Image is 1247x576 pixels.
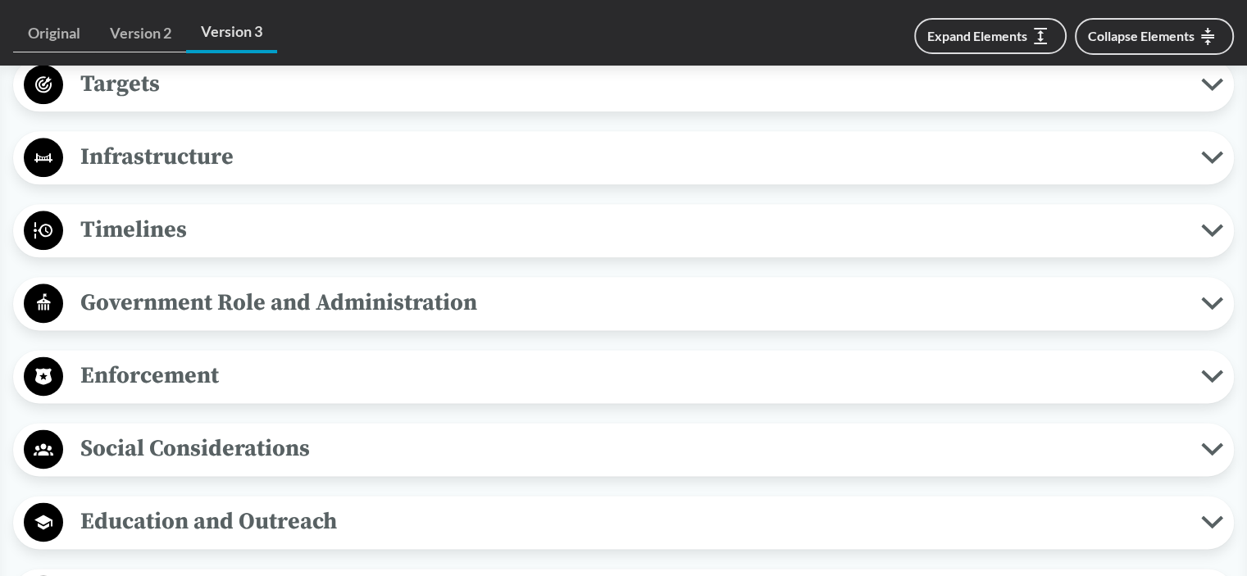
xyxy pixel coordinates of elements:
[63,284,1201,321] span: Government Role and Administration
[63,357,1201,394] span: Enforcement
[19,283,1228,324] button: Government Role and Administration
[19,137,1228,179] button: Infrastructure
[19,210,1228,252] button: Timelines
[63,66,1201,102] span: Targets
[186,13,277,53] a: Version 3
[63,138,1201,175] span: Infrastructure
[95,15,186,52] a: Version 2
[19,356,1228,397] button: Enforcement
[13,15,95,52] a: Original
[63,503,1201,540] span: Education and Outreach
[63,211,1201,248] span: Timelines
[19,64,1228,106] button: Targets
[19,501,1228,543] button: Education and Outreach
[19,429,1228,470] button: Social Considerations
[63,430,1201,467] span: Social Considerations
[914,18,1067,54] button: Expand Elements
[1075,18,1234,55] button: Collapse Elements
